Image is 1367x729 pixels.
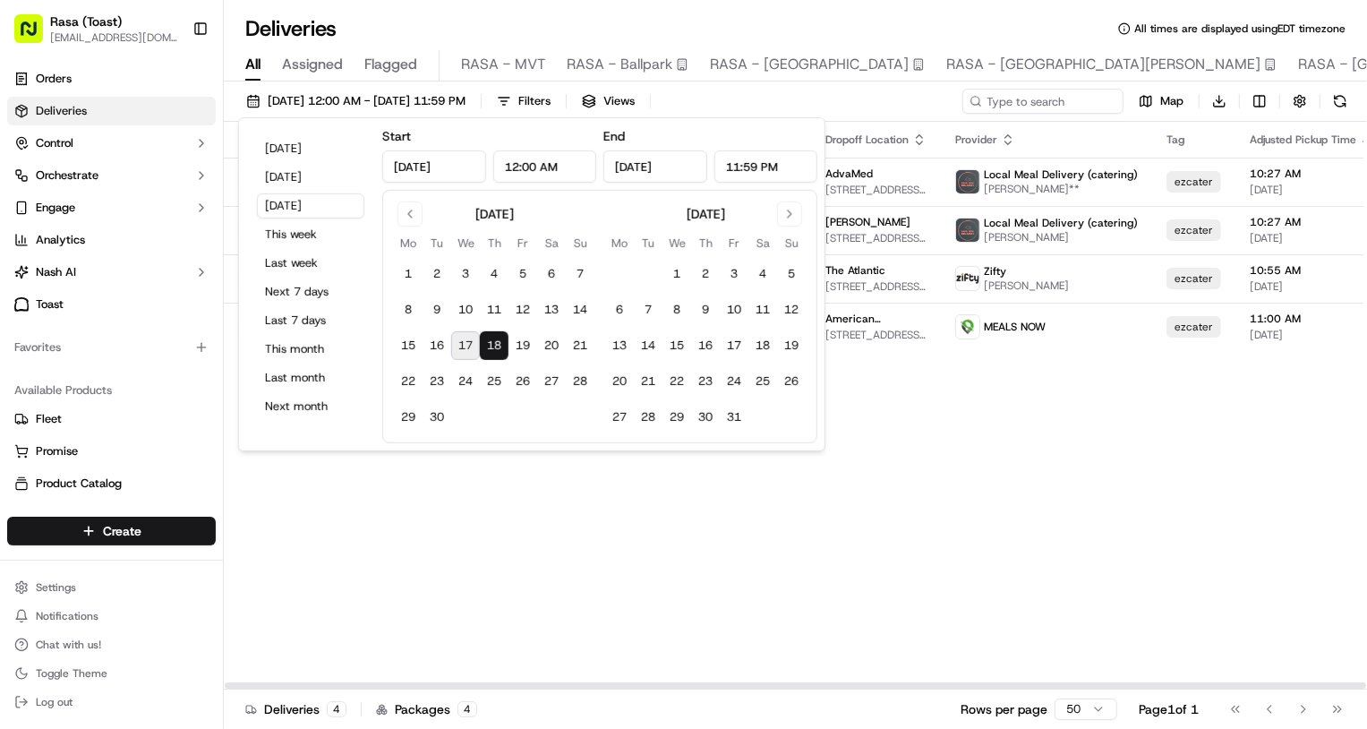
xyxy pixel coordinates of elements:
span: ezcater [1175,175,1213,189]
button: 16 [691,331,720,360]
span: Product Catalog [36,476,122,492]
span: Toast [36,296,64,313]
button: 22 [394,367,423,396]
span: [PERSON_NAME] [984,230,1138,244]
button: Create [7,517,216,545]
div: 4 [327,701,346,717]
span: Control [36,135,73,151]
button: 24 [451,367,480,396]
span: Engage [36,200,75,216]
button: 1 [394,260,423,288]
a: Fleet [14,411,209,427]
button: 28 [634,403,662,432]
button: 6 [605,296,634,324]
span: [PERSON_NAME] [825,215,910,229]
th: Wednesday [662,234,691,253]
button: Notifications [7,604,216,629]
div: Packages [376,700,477,718]
th: Thursday [691,234,720,253]
span: Adjusted Pickup Time [1250,133,1356,147]
div: Start new chat [81,171,294,189]
th: Thursday [480,234,508,253]
span: Orchestrate [36,167,98,184]
span: Chat with us! [36,638,101,652]
p: Welcome 👋 [18,72,326,100]
span: • [149,278,155,292]
input: Date [382,150,486,183]
button: 7 [634,296,662,324]
button: 13 [537,296,566,324]
th: Tuesday [423,234,451,253]
button: See all [278,229,326,251]
th: Friday [720,234,748,253]
th: Tuesday [634,234,662,253]
label: End [603,128,625,144]
img: lmd_logo.png [956,219,979,242]
button: 28 [566,367,594,396]
div: [DATE] [686,205,724,223]
input: Date [603,150,707,183]
th: Wednesday [451,234,480,253]
div: Favorites [7,333,216,362]
span: [PERSON_NAME]** [984,182,1138,196]
img: Toast logo [14,297,29,311]
button: Toggle Theme [7,661,216,686]
span: Analytics [36,232,85,248]
th: Saturday [537,234,566,253]
button: 3 [720,260,748,288]
button: Last 7 days [257,308,364,333]
span: ezcater [1175,271,1213,286]
a: Powered byPylon [126,443,217,458]
span: Local Meal Delivery (catering) [984,216,1138,230]
th: Sunday [566,234,594,253]
button: 13 [605,331,634,360]
button: 11 [480,296,508,324]
button: [DATE] [257,136,364,161]
span: [DATE] 12:00 AM - [DATE] 11:59 PM [268,93,466,109]
span: The Atlantic [825,263,885,278]
button: Last month [257,365,364,390]
div: Page 1 of 1 [1139,700,1199,718]
button: 23 [423,367,451,396]
button: 10 [451,296,480,324]
span: ezcater [1175,320,1213,334]
img: Nash [18,18,54,54]
button: 9 [691,296,720,324]
span: RASA - MVT [461,54,545,75]
th: Saturday [748,234,777,253]
button: 2 [423,260,451,288]
button: 18 [480,331,508,360]
input: Time [713,150,817,183]
span: [DATE] [158,278,195,292]
img: 1736555255976-a54dd68f-1ca7-489b-9aae-adbdc363a1c4 [18,171,50,203]
h1: Deliveries [245,14,337,43]
span: • [149,326,155,340]
button: This week [257,222,364,247]
button: 24 [720,367,748,396]
div: 💻 [151,402,166,416]
button: 4 [480,260,508,288]
div: We're available if you need us! [81,189,246,203]
button: Filters [489,89,559,114]
button: Orchestrate [7,161,216,190]
span: [PERSON_NAME] [56,278,145,292]
button: Next 7 days [257,279,364,304]
img: zifty-logo-trans-sq.png [956,267,979,290]
button: 29 [662,403,691,432]
span: [STREET_ADDRESS][US_STATE] [825,328,927,342]
input: Got a question? Start typing here... [47,116,322,134]
span: Dropoff Location [825,133,909,147]
span: Filters [518,93,551,109]
button: 26 [777,367,806,396]
span: AdvaMed [825,167,873,181]
button: 31 [720,403,748,432]
button: [DATE] [257,193,364,219]
button: 8 [394,296,423,324]
span: RASA - [GEOGRAPHIC_DATA] [710,54,909,75]
button: Rasa (Toast) [50,13,122,30]
img: lmd_logo.png [956,170,979,193]
th: Monday [605,234,634,253]
button: Go to next month [777,202,802,227]
span: API Documentation [169,400,287,418]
